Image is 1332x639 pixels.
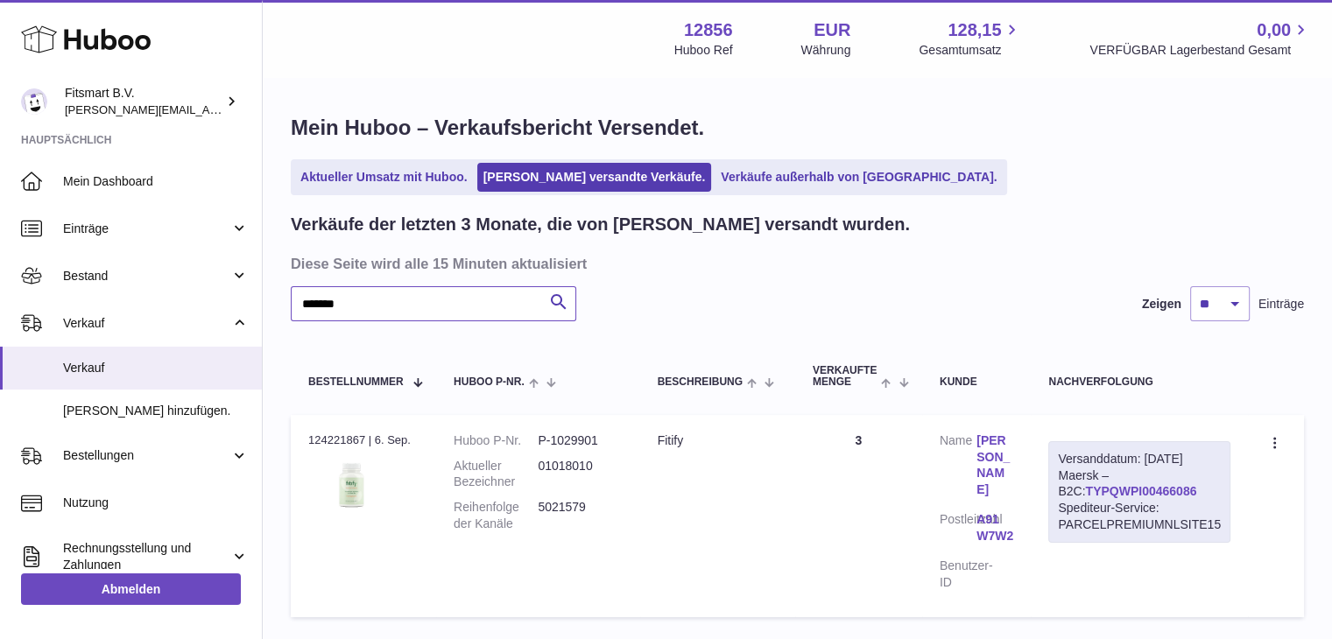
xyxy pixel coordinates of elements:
[795,415,922,617] td: 3
[1085,484,1196,498] a: TYPQWPI00466086
[658,432,778,449] div: Fitify
[291,213,910,236] h2: Verkäufe der letzten 3 Monate, die von [PERSON_NAME] versandt wurden.
[294,163,474,192] a: Aktueller Umsatz mit Huboo.
[940,511,976,549] dt: Postleitzahl
[948,18,1001,42] span: 128,15
[814,18,850,42] strong: EUR
[65,85,222,118] div: Fitsmart B.V.
[538,432,622,449] dd: P-1029901
[308,376,404,388] span: Bestellnummer
[684,18,733,42] strong: 12856
[454,376,525,388] span: Huboo P-Nr.
[1048,376,1230,388] div: Nachverfolgung
[538,499,622,532] dd: 5021579
[1048,441,1230,543] div: Maersk – B2C:
[63,268,230,284] span: Bestand
[63,447,230,464] span: Bestellungen
[63,315,230,332] span: Verkauf
[919,42,1021,59] span: Gesamtumsatz
[291,254,1300,273] h3: Diese Seite wird alle 15 Minuten aktualisiert
[65,102,351,116] span: [PERSON_NAME][EMAIL_ADDRESS][DOMAIN_NAME]
[21,88,47,115] img: jonathan@leaderoo.com
[477,163,712,192] a: [PERSON_NAME] versandte Verkäufe.
[21,573,241,605] a: Abmelden
[1058,451,1221,467] div: Versanddatum: [DATE]
[940,376,1014,388] div: Kunde
[940,432,976,503] dt: Name
[308,453,396,516] img: 128561739542540.png
[454,499,538,532] dt: Reihenfolge der Kanäle
[1089,42,1311,59] span: VERFÜGBAR Lagerbestand Gesamt
[63,403,249,419] span: [PERSON_NAME] hinzufügen.
[674,42,733,59] div: Huboo Ref
[454,432,538,449] dt: Huboo P-Nr.
[813,365,877,388] span: Verkaufte Menge
[1142,296,1181,312] label: Zeigen
[308,432,419,448] div: 124221867 | 6. Sep.
[63,221,230,237] span: Einträge
[801,42,851,59] div: Währung
[63,360,249,376] span: Verkauf
[454,458,538,491] dt: Aktueller Bezeichner
[63,173,249,190] span: Mein Dashboard
[1257,18,1291,42] span: 0,00
[919,18,1021,59] a: 128,15 Gesamtumsatz
[715,163,1003,192] a: Verkäufe außerhalb von [GEOGRAPHIC_DATA].
[63,540,230,573] span: Rechnungsstellung und Zahlungen
[1089,18,1311,59] a: 0,00 VERFÜGBAR Lagerbestand Gesamt
[63,495,249,511] span: Nutzung
[538,458,622,491] dd: 01018010
[1058,500,1221,533] div: Spediteur-Service: PARCELPREMIUMNLSITE15
[940,558,976,591] dt: Benutzer-ID
[291,114,1304,142] h1: Mein Huboo – Verkaufsbericht Versendet.
[976,432,1013,499] a: [PERSON_NAME]
[1258,296,1304,312] span: Einträge
[976,511,1013,544] a: A91 W7W2
[658,376,743,388] span: Beschreibung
